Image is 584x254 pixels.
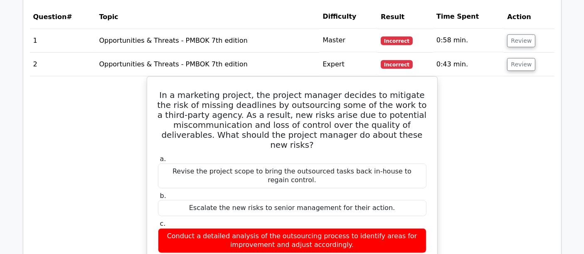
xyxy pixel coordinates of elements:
[433,5,504,29] th: Time Spent
[377,5,433,29] th: Result
[30,53,96,76] td: 2
[96,5,319,29] th: Topic
[319,29,377,52] td: Master
[158,200,426,216] div: Escalate the new risks to senior management for their action.
[381,37,413,45] span: Incorrect
[30,5,96,29] th: #
[158,164,426,188] div: Revise the project scope to bring the outsourced tasks back in-house to regain control.
[507,34,535,47] button: Review
[381,60,413,68] span: Incorrect
[33,13,67,21] span: Question
[160,155,166,163] span: a.
[157,90,427,150] h5: In a marketing project, the project manager decides to mitigate the risk of missing deadlines by ...
[160,192,166,200] span: b.
[319,53,377,76] td: Expert
[30,29,96,52] td: 1
[96,29,319,52] td: Opportunities & Threats - PMBOK 7th edition
[504,5,554,29] th: Action
[160,220,166,227] span: c.
[319,5,377,29] th: Difficulty
[96,53,319,76] td: Opportunities & Threats - PMBOK 7th edition
[158,228,426,253] div: Conduct a detailed analysis of the outsourcing process to identify areas for improvement and adju...
[433,29,504,52] td: 0:58 min.
[507,58,535,71] button: Review
[433,53,504,76] td: 0:43 min.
